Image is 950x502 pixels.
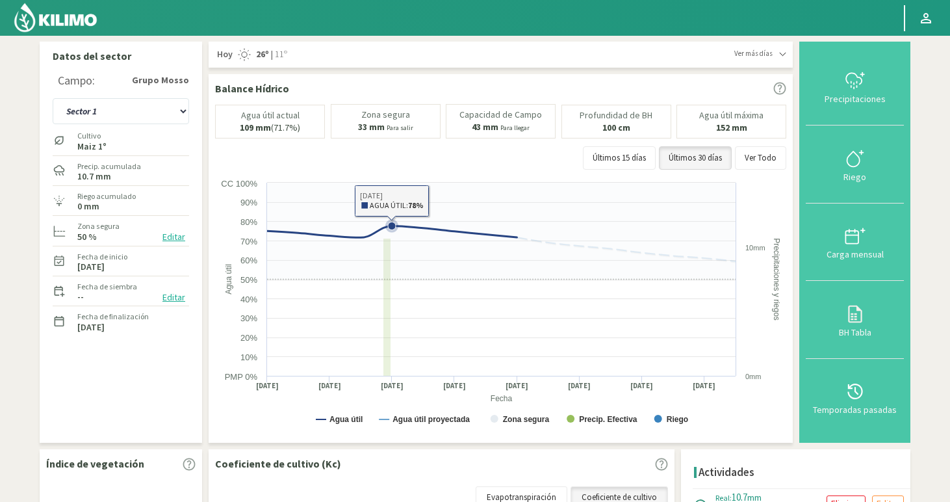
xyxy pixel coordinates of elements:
[159,230,189,244] button: Editar
[77,263,105,271] label: [DATE]
[579,415,637,424] text: Precip. Efectiva
[734,48,773,59] span: Ver más días
[500,124,530,132] small: Para llegar
[503,415,550,424] text: Zona segura
[810,328,900,337] div: BH Tabla
[77,323,105,332] label: [DATE]
[745,244,765,252] text: 10mm
[329,415,363,424] text: Agua útil
[221,179,257,189] text: CC 100%
[602,122,630,133] b: 100 cm
[215,48,233,61] span: Hoy
[745,373,761,380] text: 0mm
[443,381,466,391] text: [DATE]
[53,48,189,64] p: Datos del sector
[77,202,99,211] label: 0 mm
[240,123,300,133] p: (71.7%)
[381,381,404,391] text: [DATE]
[806,359,904,436] button: Temporadas pasadas
[472,121,498,133] b: 43 mm
[77,191,136,202] label: Riego acumulado
[77,172,111,181] label: 10.7 mm
[491,394,513,403] text: Fecha
[273,48,287,61] span: 11º
[13,2,98,33] img: Kilimo
[699,466,754,479] h4: Actividades
[240,122,271,133] b: 109 mm
[387,124,413,132] small: Para salir
[810,94,900,103] div: Precipitaciones
[77,220,120,232] label: Zona segura
[772,238,781,321] text: Precipitaciones y riegos
[580,111,652,120] p: Profundidad de BH
[735,146,786,170] button: Ver Todo
[630,381,653,391] text: [DATE]
[568,381,591,391] text: [DATE]
[810,405,900,414] div: Temporadas pasadas
[77,311,149,323] label: Fecha de finalización
[58,74,95,87] div: Campo:
[241,111,300,120] p: Agua útil actual
[659,146,732,170] button: Últimos 30 días
[215,456,341,471] p: Coeficiente de cultivo (Kc)
[240,198,257,207] text: 90%
[77,130,107,142] label: Cultivo
[361,110,410,120] p: Zona segura
[392,415,470,424] text: Agua útil proyectada
[240,295,257,304] text: 40%
[806,48,904,125] button: Precipitaciones
[506,381,528,391] text: [DATE]
[806,125,904,203] button: Riego
[132,73,189,87] strong: Grupo Mosso
[806,281,904,358] button: BH Tabla
[256,381,279,391] text: [DATE]
[358,121,385,133] b: 33 mm
[667,415,688,424] text: Riego
[810,250,900,259] div: Carga mensual
[77,161,141,172] label: Precip. acumulada
[215,81,289,96] p: Balance Hídrico
[240,333,257,343] text: 20%
[77,233,97,241] label: 50 %
[459,110,542,120] p: Capacidad de Campo
[77,293,84,301] label: --
[240,313,257,323] text: 30%
[716,122,747,133] b: 152 mm
[810,172,900,181] div: Riego
[77,251,127,263] label: Fecha de inicio
[240,352,257,362] text: 10%
[271,48,273,61] span: |
[699,111,764,120] p: Agua útil máxima
[224,264,233,295] text: Agua útil
[77,281,137,293] label: Fecha de siembra
[240,237,257,246] text: 70%
[318,381,341,391] text: [DATE]
[240,275,257,285] text: 50%
[225,372,258,382] text: PMP 0%
[693,381,715,391] text: [DATE]
[583,146,656,170] button: Últimos 15 días
[256,48,269,60] strong: 26º
[77,142,107,151] label: Maiz 1°
[159,290,189,305] button: Editar
[240,217,257,227] text: 80%
[240,256,257,265] text: 60%
[46,456,144,471] p: Índice de vegetación
[806,204,904,281] button: Carga mensual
